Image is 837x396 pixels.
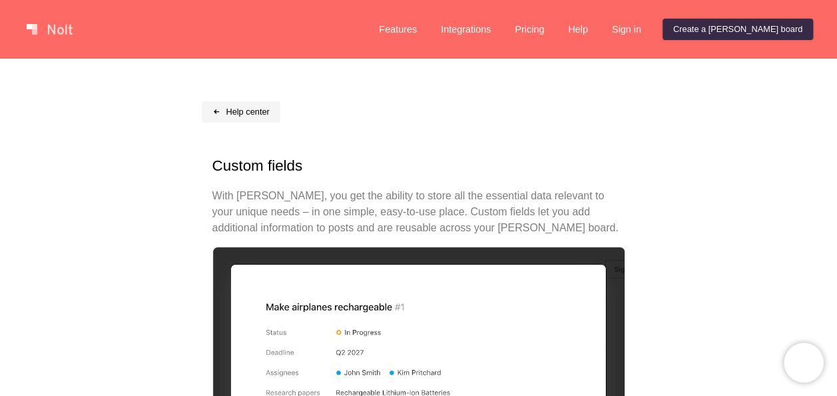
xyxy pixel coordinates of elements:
[557,19,599,40] a: Help
[784,343,824,383] iframe: Chatra live chat
[430,19,501,40] a: Integrations
[601,19,652,40] a: Sign in
[212,188,625,236] p: With [PERSON_NAME], you get the ability to store all the essential data relevant to your unique n...
[212,155,625,177] h1: Custom fields
[202,101,280,123] a: Help center
[663,19,813,40] a: Create a [PERSON_NAME] board
[504,19,555,40] a: Pricing
[368,19,427,40] a: Features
